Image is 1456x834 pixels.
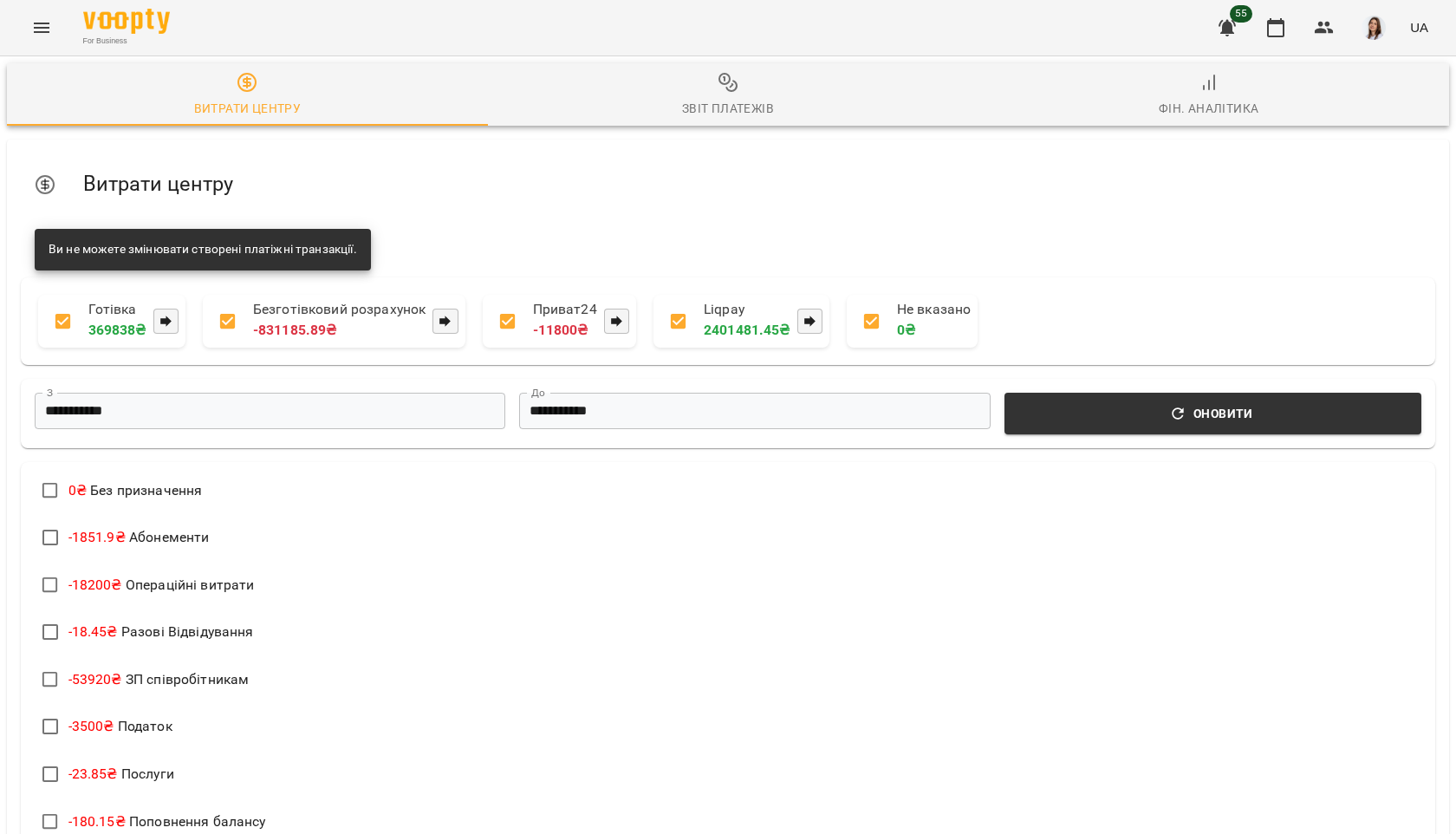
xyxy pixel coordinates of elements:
span: ЗП співробітникам [68,671,250,687]
span: -3500 ₴ [68,718,114,734]
span: 0 ₴ [68,482,87,498]
p: Готівка [88,302,146,318]
button: UA [1403,11,1435,43]
div: Ви не можете змінювати створені платіжні транзакції. [49,234,357,265]
p: 0 ₴ [897,320,971,341]
img: Voopty Logo [83,9,170,34]
span: Разові Відвідування [68,623,254,640]
button: Оновити [1004,393,1421,434]
span: 55 [1230,5,1252,23]
p: Liqpay [704,302,790,318]
span: Послуги [68,766,174,782]
span: Без призначення [68,482,203,498]
p: Не вказано [897,302,971,318]
p: 369838 ₴ [88,320,146,341]
span: Абонементи [68,529,210,545]
p: Приват24 [533,302,597,318]
button: Menu [21,7,62,49]
span: -23.85 ₴ [68,766,118,782]
span: Поповнення балансу [68,813,266,830]
h5: Витрати центру [83,171,1421,198]
span: UA [1410,18,1428,36]
span: -53920 ₴ [68,671,122,687]
p: Безготівковий розрахунок [253,302,426,318]
span: Податок [68,718,172,734]
span: Оновити [1015,403,1411,424]
div: Витрати центру [194,98,302,119]
img: 254062d7435ce010e47df81fbdad6a99.jpg [1362,16,1386,40]
span: Операційні витрати [68,577,255,593]
span: For Business [83,36,170,47]
span: -18200 ₴ [68,577,122,593]
span: -1851.9 ₴ [68,529,126,545]
span: -180.15 ₴ [68,813,126,830]
p: -11800 ₴ [533,320,597,341]
p: 2401481.45 ₴ [704,320,790,341]
div: Фін. Аналітика [1159,98,1259,119]
span: -18.45 ₴ [68,623,118,640]
p: -831185.89 ₴ [253,320,426,341]
div: Звіт платежів [682,98,774,119]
